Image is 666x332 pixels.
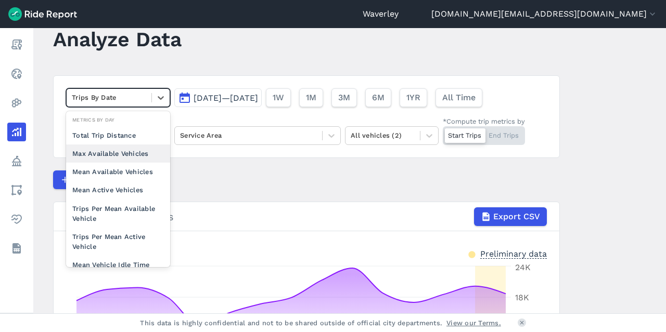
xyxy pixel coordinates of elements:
[7,152,26,170] a: Policy
[7,64,26,83] a: Realtime
[66,207,547,226] div: Trips By Date | Starts
[493,210,540,223] span: Export CSV
[363,8,399,20] a: Waverley
[7,94,26,112] a: Heatmaps
[400,88,427,107] button: 1YR
[53,170,149,189] button: Compare Metrics
[442,91,476,104] span: All Time
[306,91,316,104] span: 1M
[8,7,77,21] img: Ride Report
[431,8,658,20] button: [DOMAIN_NAME][EMAIL_ADDRESS][DOMAIN_NAME]
[66,228,170,256] div: Trips Per Mean Active Vehicle
[66,200,170,228] div: Trips Per Mean Available Vehicle
[436,88,482,107] button: All Time
[338,91,350,104] span: 3M
[7,239,26,258] a: Datasets
[474,207,547,226] button: Export CSV
[7,181,26,200] a: Areas
[66,181,170,199] div: Mean Active Vehicles
[194,93,258,103] span: [DATE]—[DATE]
[7,123,26,141] a: Analyze
[273,91,284,104] span: 1W
[174,88,262,107] button: [DATE]—[DATE]
[7,35,26,54] a: Report
[66,256,170,274] div: Mean Vehicle Idle Time
[406,91,420,104] span: 1YR
[53,25,182,54] h1: Analyze Data
[66,163,170,181] div: Mean Available Vehicles
[515,293,529,302] tspan: 18K
[66,126,170,144] div: Total Trip Distance
[365,88,391,107] button: 6M
[266,88,291,107] button: 1W
[66,144,170,163] div: Max Available Vehicles
[299,88,323,107] button: 1M
[515,262,531,272] tspan: 24K
[443,116,525,126] div: *Compute trip metrics by
[7,210,26,229] a: Health
[66,115,170,125] div: Metrics By Day
[372,91,385,104] span: 6M
[480,248,547,259] div: Preliminary data
[331,88,357,107] button: 3M
[446,318,501,328] a: View our Terms.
